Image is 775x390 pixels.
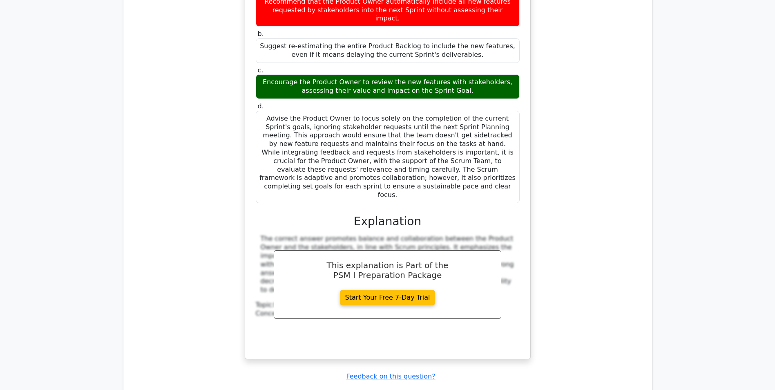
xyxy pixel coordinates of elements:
[346,372,435,380] a: Feedback on this question?
[261,235,515,294] div: The correct answer promotes balance and collaboration between the Product Owner and the stakehold...
[340,290,436,305] a: Start Your Free 7-Day Trial
[256,309,520,318] div: Concept:
[258,66,264,74] span: c.
[256,111,520,203] div: Advise the Product Owner to focus solely on the completion of the current Sprint's goals, ignorin...
[256,301,520,309] div: Topic:
[256,74,520,99] div: Encourage the Product Owner to review the new features with stakeholders, assessing their value a...
[256,38,520,63] div: Suggest re-estimating the entire Product Backlog to include the new features, even if it means de...
[261,215,515,229] h3: Explanation
[258,30,264,38] span: b.
[258,102,264,110] span: d.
